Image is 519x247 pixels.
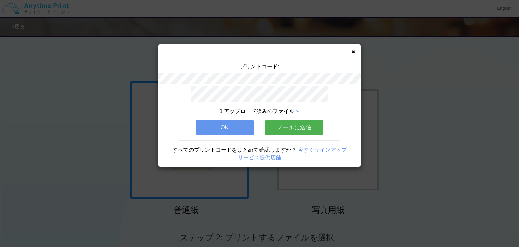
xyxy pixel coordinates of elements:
[196,120,254,135] button: OK
[298,147,347,153] a: 今すぐサインアップ
[265,120,323,135] button: メールに送信
[240,64,279,69] span: プリントコード:
[172,147,297,153] span: すべてのプリントコードをまとめて確認しますか？
[220,108,294,114] span: 1 アップロード済みのファイル
[238,155,281,160] a: サービス提供店舗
